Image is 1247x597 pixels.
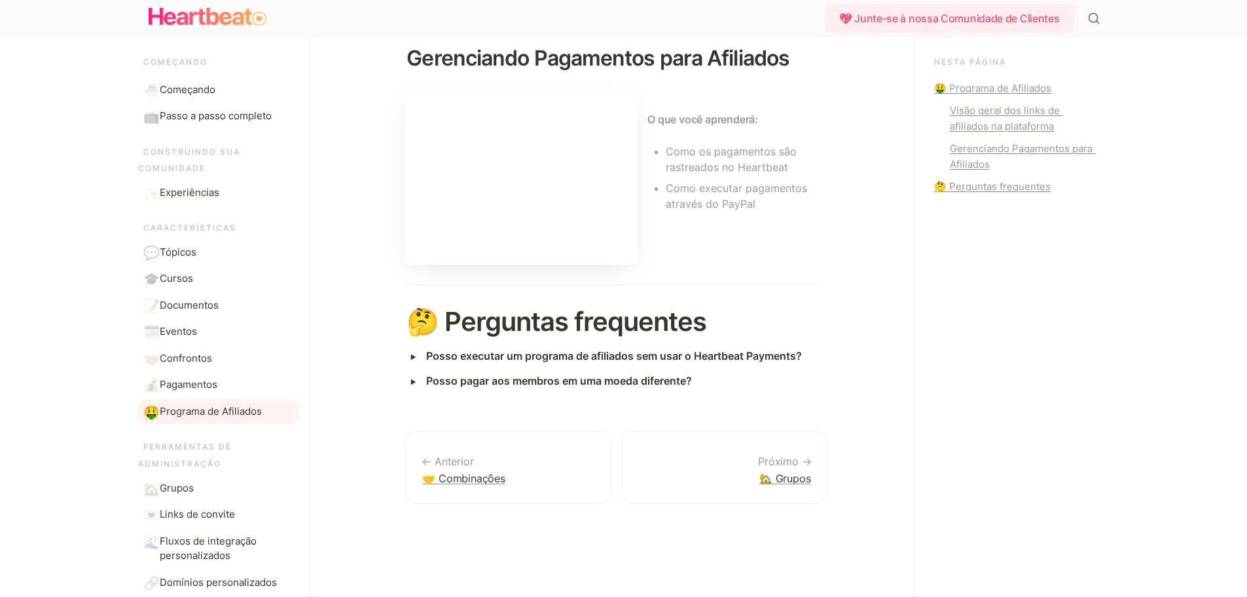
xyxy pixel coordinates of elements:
[160,378,217,391] font: Pagamentos
[405,431,611,505] a: 🤝 Combinações
[950,104,1062,132] font: Visão geral dos links de afiliados na plataforma
[160,83,215,95] font: Começando
[143,351,160,367] font: 🤝
[160,272,193,284] font: Cursos
[143,298,160,314] font: 📝
[666,145,800,174] font: Como os pagamentos são rastreados no Heartbeat
[138,266,299,292] a: 🎓Cursos
[160,325,197,337] font: Eventos
[426,349,802,362] font: Posso executar um programa de afiliados sem usar o Heartbeat Payments?
[934,82,1051,94] font: 🤑 Programa de Afiliados
[138,293,299,318] a: 📝Documentos
[934,103,1094,134] a: Visão geral dos links de afiliados na plataforma
[143,507,160,523] font: 💌
[408,370,418,392] font: ‣
[160,299,219,311] font: Documentos
[138,146,244,173] font: Construindo sua comunidade
[160,534,259,562] font: Fluxos de integração personalizados
[934,81,1094,96] a: 🤑 Programa de Afiliados
[160,481,194,493] font: Grupos
[143,480,160,496] font: 🏡
[138,346,299,372] a: 🤝Confrontos
[143,271,160,287] font: 🎓
[138,399,299,425] a: 🤑Programa de Afiliados
[666,182,810,210] font: Como executar pagamentos através do PayPal
[138,77,299,102] a: 🐣Começando
[934,179,1094,195] a: 🤔 Perguntas frequentes
[138,319,299,345] a: 🗓️Eventos
[143,82,160,98] font: 🐣
[934,141,1094,172] a: Gerenciando Pagamentos para Afiliados
[138,442,235,469] font: Ferramentas de administração
[950,142,1095,170] font: Gerenciando Pagamentos para Afiliados
[426,374,692,387] font: Posso pagar aos membros em uma moeda diferente?
[160,352,212,364] font: Confrontos
[160,508,235,520] font: Links de convite
[405,90,638,265] iframe: www.loom.com
[138,502,299,528] a: 💌Links de convite
[143,404,160,420] font: 🤑
[934,57,1006,67] font: Nesta página
[621,431,827,505] a: 🏡 Grupos
[143,324,160,340] font: 🗓️
[138,569,299,595] a: 🔗Domínios personalizados
[160,246,196,258] font: Tópicos
[143,245,160,261] font: 💬
[143,109,160,125] font: 📺
[138,240,299,265] a: 💬Tópicos
[143,575,160,590] font: 🔗
[422,472,505,485] font: 🤝 Combinações
[149,4,266,30] img: Logotipo
[160,575,277,588] font: Domínios personalizados
[160,109,272,122] font: Passo a passo completo
[138,372,299,398] a: 💰Pagamentos
[934,180,1051,193] font: 🤔 Perguntas frequentes
[408,345,418,367] font: ‣
[825,4,1079,33] a: 💖 Junte-se à nossa Comunidade de Clientes
[138,180,299,206] a: ✨Experiências
[143,223,236,233] font: Características
[143,533,160,549] font: 🌊
[759,472,810,485] font: 🏡 Grupos
[143,185,160,201] font: ✨
[138,528,299,568] a: 🌊Fluxos de integração personalizados
[407,45,789,71] font: Gerenciando Pagamentos para Afiliados
[407,305,706,337] font: 🤔 Perguntas frequentes
[647,113,758,126] font: O que você aprenderá:
[143,377,160,393] font: 💰
[160,405,262,417] font: Programa de Afiliados
[839,12,1060,25] font: 💖 Junte-se à nossa Comunidade de Clientes
[160,186,219,199] font: Experiências
[138,104,299,129] a: 📺Passo a passo completo
[143,57,208,67] font: Começando
[138,475,299,501] a: 🏡Grupos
